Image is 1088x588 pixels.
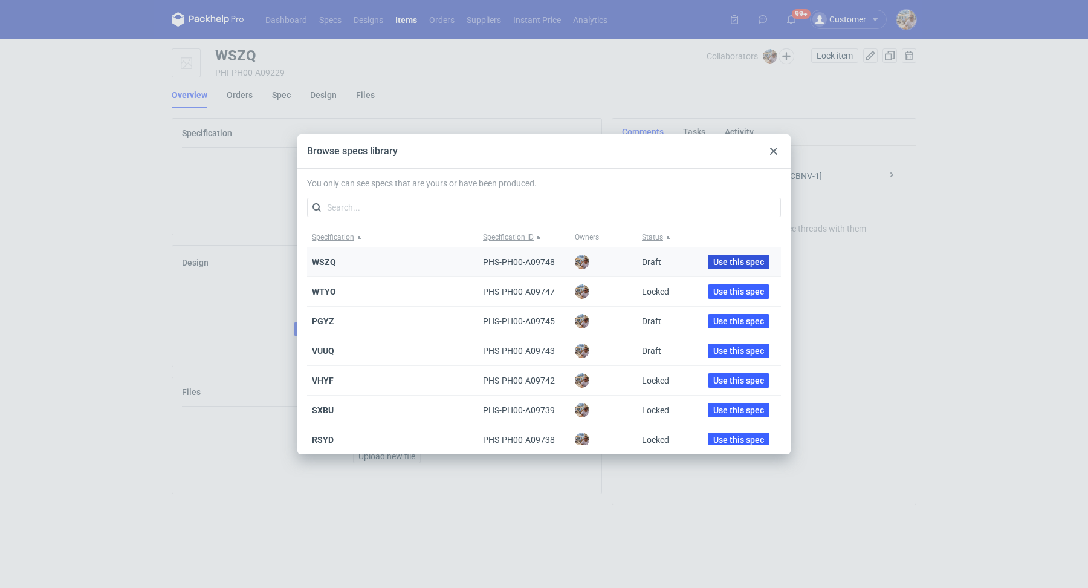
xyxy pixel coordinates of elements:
div: PHS-PH00-A09742 [483,374,555,387]
img: Michał Palasek [575,344,589,358]
div: WTYO [307,277,478,307]
div: PHS-PH00-A09739 [478,396,570,425]
img: Michał Palasek [575,373,589,388]
span: Specification ID [483,232,534,242]
input: Search... [307,198,781,217]
div: PHS-PH00-A09742 [478,366,570,396]
span: WSZQ [312,257,336,267]
div: WSZQ [307,247,478,277]
div: PHS-PH00-A09745 [483,315,555,327]
span: Status [642,232,663,242]
span: Specification [312,232,354,242]
div: Browse specs library [307,145,398,158]
span: Owners [575,232,599,242]
button: Use this spec [708,284,769,299]
div: Locked [642,404,669,416]
img: Michał Palasek [575,433,589,447]
div: SXBU [307,396,478,425]
img: Michał Palasek [575,314,589,328]
button: Use this spec [708,344,769,358]
div: PHS-PH00-A09743 [483,345,555,357]
div: PGYZ [307,307,478,336]
div: PHS-PH00-A09739 [483,404,555,416]
div: VHYF [307,366,478,396]
span: Use this spec [713,317,764,325]
button: Use this spec [708,373,769,388]
div: PHS-PH00-A09738 [478,425,570,455]
button: Specification [307,227,478,247]
div: Locked [642,286,669,298]
div: PHS-PH00-A09748 [478,247,570,277]
div: Draft [642,315,661,327]
div: VUUQ [307,336,478,366]
img: Michał Palasek [575,255,589,269]
div: Locked [642,434,669,446]
img: Michał Palasek [575,284,589,299]
div: PHS-PH00-A09743 [478,336,570,366]
span: Use this spec [713,258,764,266]
div: PHS-PH00-A09747 [478,277,570,307]
span: Use this spec [713,376,764,385]
span: Use this spec [713,287,764,296]
button: Use this spec [708,314,769,328]
span: SXBU [312,405,334,415]
div: PHS-PH00-A09745 [478,307,570,336]
p: You only can see specs that are yours or have been produced. [307,178,781,188]
span: Use this spec [713,406,764,414]
div: PHS-PH00-A09748 [483,256,555,268]
button: Use this spec [708,255,769,269]
span: PGYZ [312,316,334,326]
span: VHYF [312,376,334,385]
button: Status [637,227,696,247]
button: Use this spec [708,433,769,447]
span: RSYD [312,435,334,445]
img: Michał Palasek [575,403,589,417]
span: WTYO [312,287,336,296]
button: Use this spec [708,403,769,417]
div: PHS-PH00-A09738 [483,434,555,446]
span: VUUQ [312,346,334,356]
div: Locked [642,374,669,387]
div: Draft [642,256,661,268]
button: Specification ID [478,227,570,247]
div: Draft [642,345,661,357]
div: RSYD [307,425,478,455]
div: PHS-PH00-A09747 [483,286,555,298]
span: Use this spec [713,347,764,355]
span: Use this spec [713,436,764,444]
